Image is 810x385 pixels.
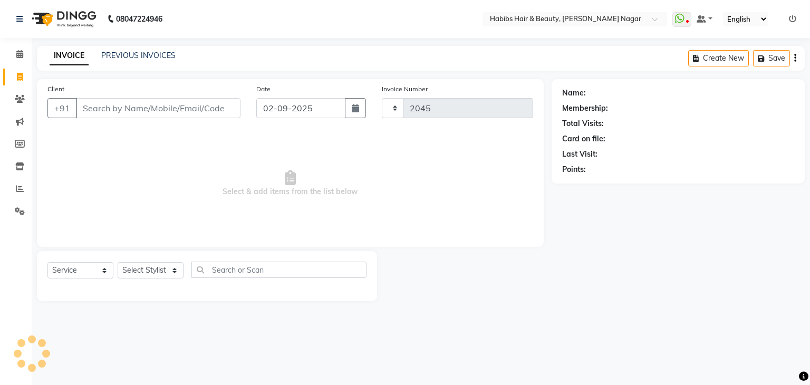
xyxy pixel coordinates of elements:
[562,133,605,145] div: Card on file:
[50,46,89,65] a: INVOICE
[47,98,77,118] button: +91
[562,88,586,99] div: Name:
[562,149,597,160] div: Last Visit:
[191,262,367,278] input: Search or Scan
[27,4,99,34] img: logo
[562,103,608,114] div: Membership:
[47,84,64,94] label: Client
[753,50,790,66] button: Save
[101,51,176,60] a: PREVIOUS INVOICES
[256,84,271,94] label: Date
[76,98,240,118] input: Search by Name/Mobile/Email/Code
[562,118,604,129] div: Total Visits:
[382,84,428,94] label: Invoice Number
[562,164,586,175] div: Points:
[116,4,162,34] b: 08047224946
[47,131,533,236] span: Select & add items from the list below
[688,50,749,66] button: Create New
